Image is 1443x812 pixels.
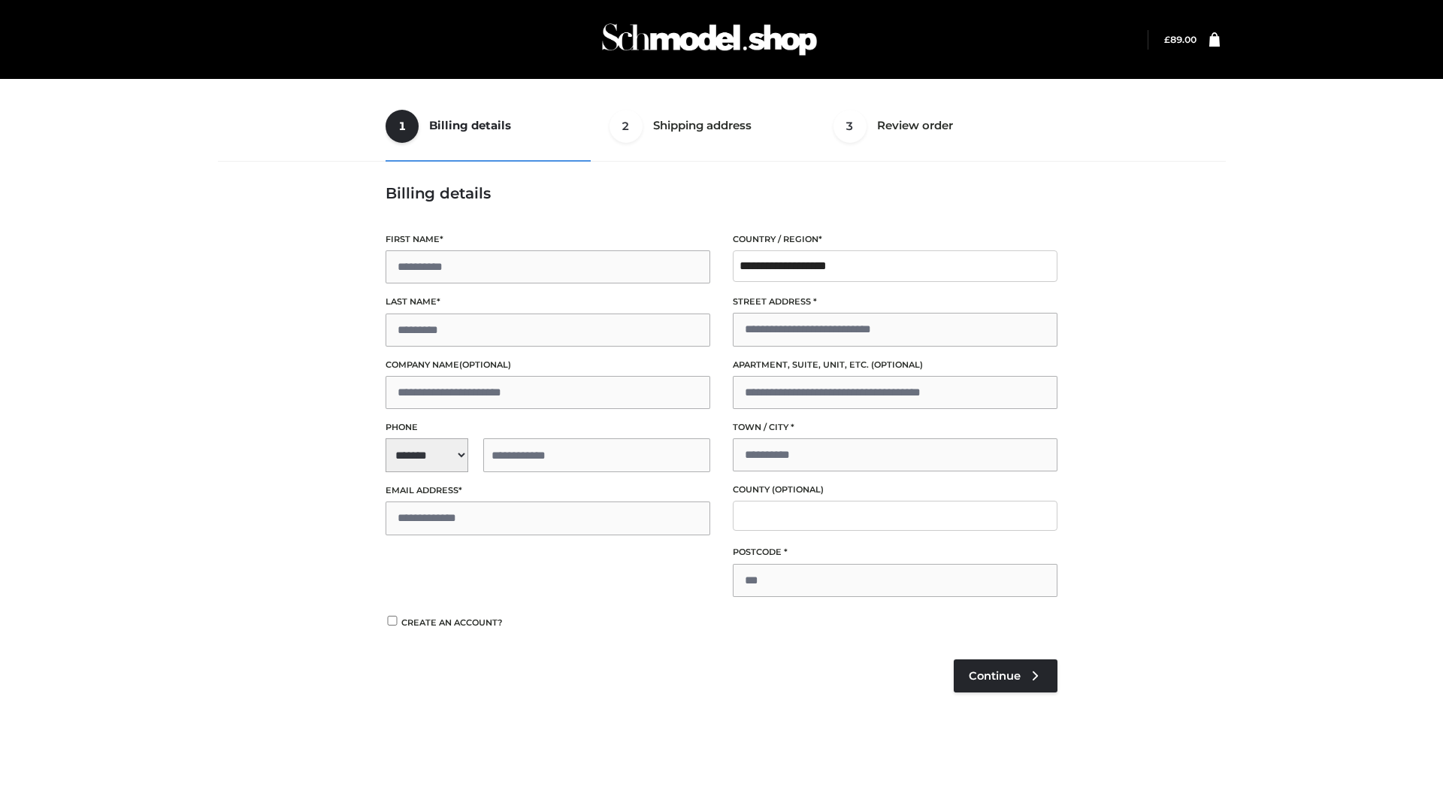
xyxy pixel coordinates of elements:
[733,358,1057,372] label: Apartment, suite, unit, etc.
[386,358,710,372] label: Company name
[401,617,503,628] span: Create an account?
[954,659,1057,692] a: Continue
[1164,34,1196,45] a: £89.00
[1164,34,1196,45] bdi: 89.00
[871,359,923,370] span: (optional)
[1164,34,1170,45] span: £
[386,184,1057,202] h3: Billing details
[733,232,1057,247] label: Country / Region
[459,359,511,370] span: (optional)
[386,420,710,435] label: Phone
[386,232,710,247] label: First name
[733,483,1057,497] label: County
[386,295,710,309] label: Last name
[772,484,824,495] span: (optional)
[597,10,822,69] img: Schmodel Admin 964
[733,420,1057,435] label: Town / City
[386,616,399,626] input: Create an account?
[733,295,1057,309] label: Street address
[733,545,1057,559] label: Postcode
[969,669,1021,683] span: Continue
[386,483,710,498] label: Email address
